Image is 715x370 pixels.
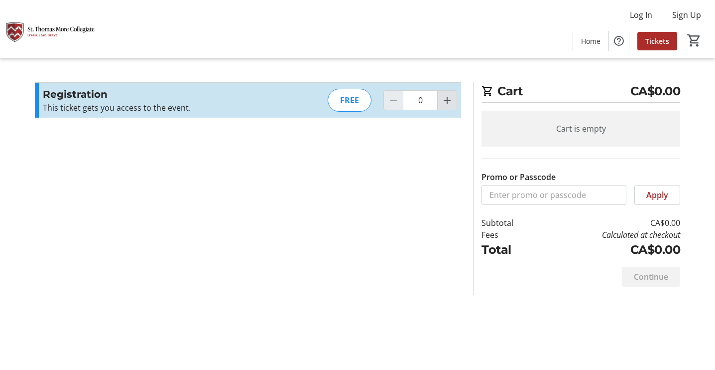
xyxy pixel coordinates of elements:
button: Sign Up [664,7,709,23]
td: Fees [481,229,539,241]
td: Total [481,241,539,259]
span: Log In [630,9,652,21]
button: Help [609,31,629,51]
div: Cart is empty [481,111,680,147]
button: Cart [685,31,703,49]
div: FREE [328,89,371,112]
img: St. Thomas More Collegiate #2's Logo [6,4,95,54]
h3: Registration [43,87,260,102]
button: Increment by one [438,91,457,110]
button: Log In [622,7,660,23]
span: Tickets [645,36,669,46]
div: This ticket gets you access to the event. [43,102,260,114]
h2: Cart [481,82,680,103]
a: Home [573,32,608,50]
a: Tickets [637,32,677,50]
td: CA$0.00 [539,241,680,259]
span: Apply [646,189,668,201]
td: Calculated at checkout [539,229,680,241]
td: Subtotal [481,217,539,229]
label: Promo or Passcode [481,171,556,183]
span: Home [581,36,600,46]
input: Registration Quantity [403,90,438,110]
span: Sign Up [672,9,701,21]
td: CA$0.00 [539,217,680,229]
input: Enter promo or passcode [481,185,626,205]
span: CA$0.00 [630,82,681,100]
button: Apply [634,185,680,205]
